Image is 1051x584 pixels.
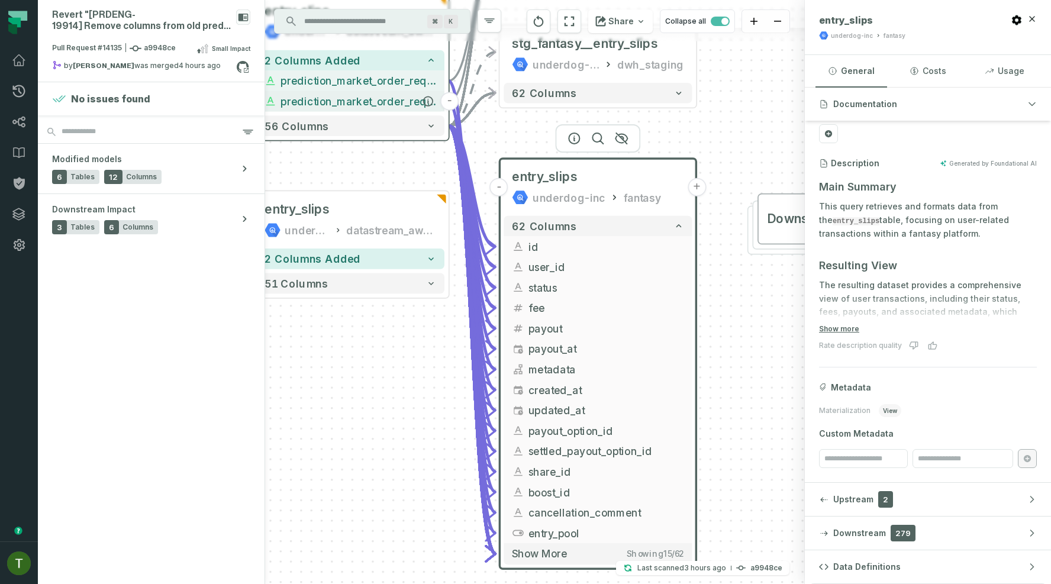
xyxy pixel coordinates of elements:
strong: Chris Tat (chris-tatlonghari-uf) [73,62,134,69]
span: json [512,363,524,376]
span: Metadata [831,382,871,393]
div: dwh_staging [617,56,684,73]
span: string [512,281,524,293]
button: Downstream279 [805,517,1051,550]
button: Data Definitions [805,550,1051,583]
span: string [512,466,524,478]
span: Columns [126,172,157,182]
button: settled_payout_option_id [504,441,692,462]
button: payout_at [504,338,692,359]
div: underdog-inc [533,56,599,73]
g: Edge from b895c65dd3778ccbed3349f5b17a9e30 to d0eace6ce40cd7714a75e7c76b59cf5a [449,52,496,125]
span: entry_slips [819,14,873,26]
span: 3 [52,220,67,234]
button: Costs [892,55,963,87]
button: Collapse all [660,9,735,33]
relative-time: Aug 11, 2025, 7:42 PM GMT+3 [179,61,221,70]
div: datastream_aws_fantasy_deletes_public [346,222,436,238]
span: 56 columns [265,120,329,132]
h3: Resulting View [819,257,1037,274]
g: Edge from b895c65dd3778ccbed3349f5b17a9e30 to 67de5bbfcba013efce1fecddf389602f [449,126,496,349]
span: Small Impact [212,44,250,53]
span: Downstream Impact [767,211,889,227]
span: created_at [528,382,684,398]
span: payout_option_id [528,423,684,438]
span: Showing 15 / 62 [627,548,684,559]
div: fantasy [884,31,905,40]
button: - [490,178,508,196]
g: Edge from b895c65dd3778ccbed3349f5b17a9e30 to d0eace6ce40cd7714a75e7c76b59cf5a [449,93,496,125]
span: decimal [512,322,524,335]
button: Modified models6Tables12Columns [38,144,265,193]
button: prediction_market_order_request_type [256,91,444,112]
span: string [265,95,277,108]
div: Tooltip anchor [13,525,24,536]
div: entry_slips [265,202,330,218]
g: Edge from b895c65dd3778ccbed3349f5b17a9e30 to 67de5bbfcba013efce1fecddf389602f [449,126,496,431]
h4: No issues found [71,92,150,106]
span: 2 columns added [265,253,361,265]
span: fee [528,300,684,315]
g: Edge from b895c65dd3778ccbed3349f5b17a9e30 to 67de5bbfcba013efce1fecddf389602f [449,126,496,328]
span: boolean [512,527,524,539]
span: entry_slips [512,169,578,185]
code: entry_slips [833,217,879,225]
button: Usage [969,55,1040,87]
span: payout_at [528,341,684,357]
button: share_id [504,462,692,482]
span: timestamp [512,383,524,396]
h3: Description [831,157,879,169]
button: Show moreShowing15/62 [504,543,692,564]
h3: Main Summary [819,179,1037,195]
p: Last scanned [637,562,726,574]
span: timestamp [512,343,524,355]
g: Edge from b895c65dd3778ccbed3349f5b17a9e30 to 67de5bbfcba013efce1fecddf389602f [449,126,496,451]
span: string [512,261,524,273]
button: cancellation_comment [504,502,692,523]
button: updated_at [504,400,692,421]
button: payout_option_id [504,421,692,441]
g: Edge from b895c65dd3778ccbed3349f5b17a9e30 to 67de5bbfcba013efce1fecddf389602f [449,126,496,288]
button: fee [504,298,692,318]
button: Last scanned[DATE] 8:21:51 PMa9948ce [616,561,789,575]
span: prediction_market_order_request_id [281,73,436,89]
button: + [688,178,706,196]
div: underdog-inc [831,31,873,40]
span: Downstream [833,527,886,539]
span: Materialization [819,406,871,415]
button: Generated by Foundational AI [940,160,1037,167]
img: avatar of Tomer Galun [7,551,31,575]
button: status [504,277,692,298]
span: metadata [528,362,684,377]
button: - [440,92,459,111]
a: View on github [235,59,250,75]
span: Press ⌘ + K to focus the search bar [444,15,458,28]
p: The resulting dataset provides a comprehensive view of user transactions, including their status,... [819,279,1037,346]
span: 62 columns [512,220,576,233]
h4: a9948ce [750,564,782,572]
span: string [512,506,524,519]
span: timestamp [512,404,524,417]
span: string [512,240,524,253]
span: id [528,239,684,254]
button: prediction_market_order_request_id [256,70,444,91]
span: entry_pool [528,525,684,541]
button: Share [588,9,653,33]
button: zoom out [766,10,789,33]
span: Tables [70,172,95,182]
button: id [504,236,692,257]
span: 62 columns [512,87,576,99]
button: payout [504,318,692,339]
button: entry_pool [504,522,692,543]
button: metadata [504,359,692,380]
span: 6 [52,170,67,184]
span: 51 columns [265,277,328,289]
span: 2 columns added [265,54,361,67]
span: boost_id [528,485,684,500]
g: Edge from b895c65dd3778ccbed3349f5b17a9e30 to 67de5bbfcba013efce1fecddf389602f [449,126,496,308]
button: Downstream Impact3Tables6Columns [38,194,265,244]
button: Show more [819,324,859,334]
button: General [815,55,887,87]
span: Press ⌘ + K to focus the search bar [427,15,443,28]
span: Show more [512,547,567,560]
